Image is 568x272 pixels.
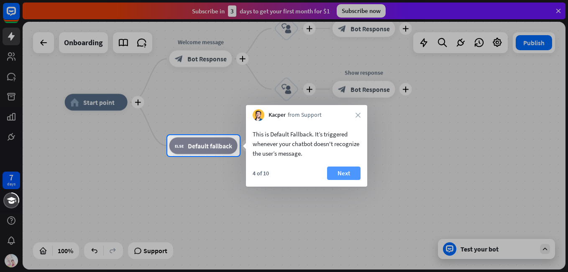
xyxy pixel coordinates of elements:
button: Open LiveChat chat widget [7,3,32,28]
div: 4 of 10 [253,169,269,177]
button: Next [327,167,361,180]
i: block_fallback [175,141,184,150]
div: This is Default Fallback. It’s triggered whenever your chatbot doesn't recognize the user’s message. [253,129,361,158]
span: Kacper [269,111,286,119]
span: Default fallback [188,141,232,150]
i: close [356,113,361,118]
span: from Support [288,111,322,119]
